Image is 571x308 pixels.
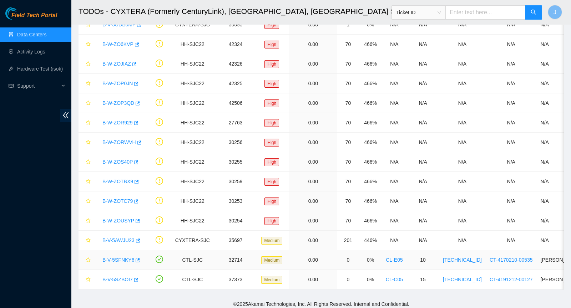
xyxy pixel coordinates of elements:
td: HH-SJC22 [171,152,214,172]
td: 70 [337,152,359,172]
button: star [82,215,91,226]
span: exclamation-circle [156,158,163,165]
td: HH-SJC22 [171,172,214,191]
td: HH-SJC22 [171,211,214,231]
td: CTL-SJC [171,270,214,289]
td: 35697 [214,231,258,250]
td: 0.00 [289,54,337,74]
span: High [264,60,279,68]
td: 0.00 [289,74,337,93]
td: N/A [407,74,439,93]
td: 466% [359,191,381,211]
span: exclamation-circle [156,216,163,224]
td: N/A [407,93,439,113]
span: star [86,81,91,87]
td: 0.00 [289,133,337,152]
span: search [531,9,536,16]
button: J [548,5,562,19]
a: Activity Logs [17,49,45,55]
td: 201 [337,231,359,250]
span: check-circle [156,275,163,283]
td: 37373 [214,270,258,289]
td: 0% [359,270,381,289]
td: N/A [439,211,486,231]
span: star [86,22,91,28]
td: N/A [382,74,407,93]
span: star [86,238,91,243]
td: N/A [439,172,486,191]
span: exclamation-circle [156,236,163,243]
a: B-V-5SZBOI7 [102,277,133,282]
td: N/A [486,191,537,211]
td: CTL-SJC [171,250,214,270]
td: 70 [337,74,359,93]
a: CT-4170210-00535 [490,257,533,263]
td: N/A [486,74,537,93]
span: star [86,101,91,106]
td: HH-SJC22 [171,54,214,74]
td: 30255 [214,152,258,172]
td: 70 [337,211,359,231]
td: 30256 [214,133,258,152]
a: B-W-ZOP0JN [102,81,133,86]
td: N/A [407,231,439,250]
td: 446% [359,231,381,250]
button: star [82,254,91,266]
button: star [82,117,91,128]
td: 0.00 [289,152,337,172]
button: star [82,78,91,89]
span: High [264,217,279,225]
td: N/A [439,191,486,211]
td: 30259 [214,172,258,191]
td: HH-SJC22 [171,113,214,133]
td: N/A [407,191,439,211]
span: star [86,199,91,204]
td: N/A [486,172,537,191]
td: N/A [382,93,407,113]
td: N/A [382,152,407,172]
a: B-W-ZORWVH [102,139,136,145]
button: star [82,97,91,109]
span: double-left [60,109,71,122]
td: N/A [486,133,537,152]
td: 32714 [214,250,258,270]
span: J [554,8,556,17]
a: CT-4191212-00127 [490,277,533,282]
span: Field Tech Portal [11,12,57,19]
td: N/A [439,74,486,93]
td: N/A [382,211,407,231]
td: 466% [359,35,381,54]
a: [TECHNICAL_ID] [443,257,482,263]
span: star [86,218,91,224]
td: CYXTERA-SJC [171,15,214,35]
td: N/A [407,15,439,35]
td: N/A [439,35,486,54]
span: star [86,61,91,67]
td: 0.00 [289,93,337,113]
a: B-V-5SFNKY6 [102,257,134,263]
td: 10 [407,250,439,270]
span: exclamation-circle [156,60,163,67]
span: star [86,42,91,47]
td: 42324 [214,35,258,54]
td: N/A [382,54,407,74]
td: N/A [382,133,407,152]
td: N/A [486,35,537,54]
span: star [86,179,91,185]
span: read [9,83,14,88]
span: High [264,178,279,186]
img: Akamai Technologies [5,7,36,20]
a: CL-E05 [386,257,403,263]
td: N/A [407,54,439,74]
a: B-W-ZO6KVP [102,41,133,47]
td: 70 [337,113,359,133]
td: N/A [486,54,537,74]
td: 0 [337,270,359,289]
span: Support [17,79,59,93]
td: N/A [382,35,407,54]
a: B-W-ZOS40P [102,159,133,165]
td: HH-SJC22 [171,133,214,152]
td: N/A [439,133,486,152]
td: 466% [359,211,381,231]
span: High [264,119,279,127]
